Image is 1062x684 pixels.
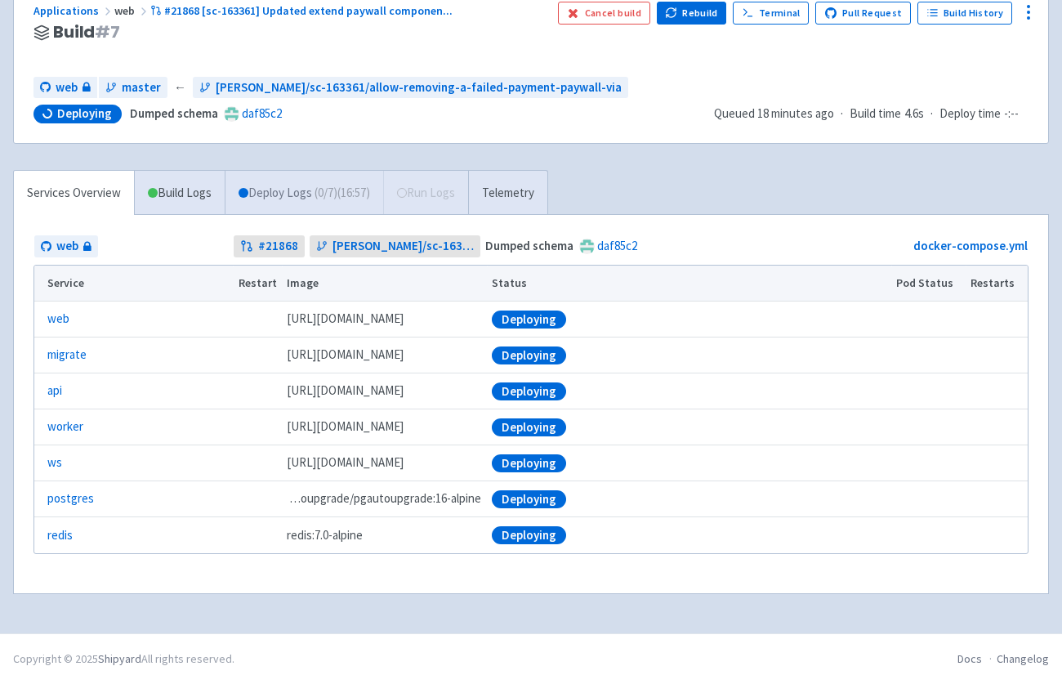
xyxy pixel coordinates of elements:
[287,418,404,436] span: [DOMAIN_NAME][URL]
[597,238,637,253] a: daf85c2
[485,238,573,253] strong: Dumped schema
[917,2,1012,25] a: Build History
[33,77,97,99] a: web
[492,382,566,400] div: Deploying
[913,238,1028,253] a: docker-compose.yml
[487,266,891,302] th: Status
[287,526,363,545] span: redis:7.0-alpine
[34,266,233,302] th: Service
[492,346,566,364] div: Deploying
[891,266,966,302] th: Pod Status
[287,346,404,364] span: [DOMAIN_NAME][URL]
[492,311,566,329] div: Deploying
[95,20,120,43] span: # 7
[714,105,1029,123] div: · ·
[174,78,186,97] span: ←
[757,105,834,121] time: 18 minutes ago
[216,78,622,97] span: [PERSON_NAME]/sc-163361/allow-removing-a-failed-payment-paywall-via
[99,77,167,99] a: master
[657,2,727,25] button: Rebuild
[56,237,78,256] span: web
[492,418,566,436] div: Deploying
[34,235,98,257] a: web
[287,490,481,508] span: pgautoupgrade/pgautoupgrade:16-alpine
[957,651,982,666] a: Docs
[242,105,282,121] a: daf85c2
[47,382,62,400] a: api
[150,3,455,18] a: #21868 [sc-163361] Updated extend paywall componen...
[939,105,1001,123] span: Deploy time
[47,346,87,364] a: migrate
[47,310,69,329] a: web
[850,105,901,123] span: Build time
[47,490,94,508] a: postgres
[310,235,481,257] a: [PERSON_NAME]/sc-163361/allow-removing-a-failed-payment-paywall-via
[233,266,282,302] th: Restart
[164,3,453,18] span: #21868 [sc-163361] Updated extend paywall componen ...
[56,78,78,97] span: web
[468,171,547,216] a: Telemetry
[558,2,650,25] button: Cancel build
[966,266,1028,302] th: Restarts
[287,310,404,329] span: [DOMAIN_NAME][URL]
[57,105,112,122] span: Deploying
[13,650,234,668] div: Copyright © 2025 All rights reserved.
[130,105,218,121] strong: Dumped schema
[33,3,114,18] a: Applications
[234,235,305,257] a: #21868
[492,454,566,472] div: Deploying
[53,23,120,42] span: Build
[47,454,62,472] a: ws
[287,454,404,472] span: [DOMAIN_NAME][URL]
[47,418,83,436] a: worker
[492,526,566,544] div: Deploying
[122,78,161,97] span: master
[193,77,628,99] a: [PERSON_NAME]/sc-163361/allow-removing-a-failed-payment-paywall-via
[492,490,566,508] div: Deploying
[332,237,475,256] span: [PERSON_NAME]/sc-163361/allow-removing-a-failed-payment-paywall-via
[997,651,1049,666] a: Changelog
[815,2,911,25] a: Pull Request
[733,2,809,25] a: Terminal
[287,382,404,400] span: [DOMAIN_NAME][URL]
[114,3,150,18] span: web
[315,184,370,203] span: ( 0 / 7 ) (16:57)
[904,105,924,123] span: 4.6s
[14,171,134,216] a: Services Overview
[714,105,834,121] span: Queued
[258,237,298,256] strong: # 21868
[225,171,383,216] a: Deploy Logs (0/7)(16:57)
[135,171,225,216] a: Build Logs
[98,651,141,666] a: Shipyard
[47,526,73,545] a: redis
[282,266,487,302] th: Image
[1004,105,1019,123] span: -:--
